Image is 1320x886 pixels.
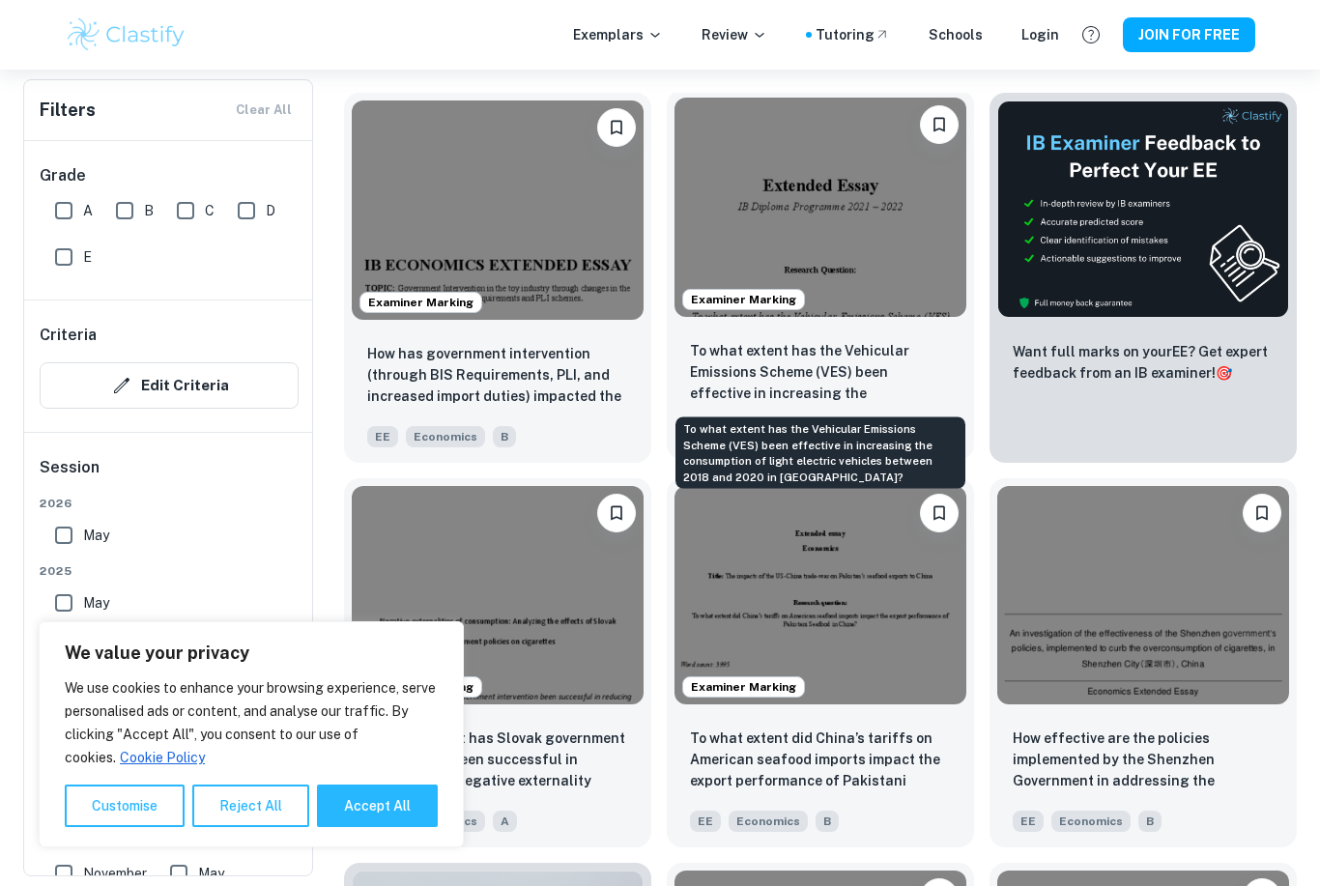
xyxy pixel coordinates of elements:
p: Exemplars [573,24,663,45]
button: Please log in to bookmark exemplars [597,494,636,532]
span: D [266,200,275,221]
div: We value your privacy [39,621,464,847]
span: EE [690,811,721,832]
img: Economics EE example thumbnail: To what extent did China’s tariffs on Am [674,486,966,705]
span: E [83,246,92,268]
img: Thumbnail [997,100,1289,318]
img: Economics EE example thumbnail: How has government intervention (through [352,100,644,320]
span: B [1138,811,1162,832]
span: November [83,863,147,884]
span: 2026 [40,495,299,512]
button: Edit Criteria [40,362,299,409]
button: Reject All [192,785,309,827]
a: Examiner MarkingPlease log in to bookmark exemplarsTo what extent has Slovak government intervent... [344,478,651,848]
span: A [493,811,517,832]
button: Help and Feedback [1075,18,1107,51]
a: Login [1021,24,1059,45]
span: Economics [406,426,485,447]
span: Economics [729,811,808,832]
button: Please log in to bookmark exemplars [1243,494,1281,532]
span: May [83,525,109,546]
a: Schools [929,24,983,45]
span: B [816,811,839,832]
a: Tutoring [816,24,890,45]
p: We value your privacy [65,642,438,665]
h6: Session [40,456,299,495]
img: Clastify logo [65,15,187,54]
p: To what extent did China’s tariffs on American seafood imports impact the export performance of P... [690,728,951,793]
span: May [83,592,109,614]
p: How effective are the policies implemented by the Shenzhen Government in addressing the overconsu... [1013,728,1274,793]
span: A [83,200,93,221]
span: 2025 [40,562,299,580]
button: Please log in to bookmark exemplars [920,494,959,532]
h6: Criteria [40,324,97,347]
button: Accept All [317,785,438,827]
p: Review [702,24,767,45]
p: Want full marks on your EE ? Get expert feedback from an IB examiner! [1013,341,1274,384]
span: 🎯 [1216,365,1232,381]
img: Economics EE example thumbnail: To what extent has the Vehicular Emissio [674,98,966,317]
button: Customise [65,785,185,827]
span: Examiner Marking [360,294,481,311]
p: To what extent has Slovak government intervention been successful in reducing the negative extern... [367,728,628,793]
a: Examiner MarkingPlease log in to bookmark exemplarsHow has government intervention (through BIS R... [344,93,651,463]
a: Examiner MarkingPlease log in to bookmark exemplarsTo what extent has the Vehicular Emissions Sch... [667,93,974,463]
span: EE [1013,811,1044,832]
span: EE [367,426,398,447]
img: Economics EE example thumbnail: To what extent has Slovak government int [352,486,644,705]
img: Economics EE example thumbnail: How effective are the policies implement [997,486,1289,705]
h6: Grade [40,164,299,187]
span: B [144,200,154,221]
p: To what extent has the Vehicular Emissions Scheme (VES) been effective in increasing the consumpt... [690,340,951,406]
a: Cookie Policy [119,749,206,766]
span: Economics [1051,811,1131,832]
a: Please log in to bookmark exemplarsHow effective are the policies implemented by the Shenzhen Gov... [990,478,1297,848]
a: ThumbnailWant full marks on yourEE? Get expert feedback from an IB examiner! [990,93,1297,463]
span: B [493,426,516,447]
span: Examiner Marking [683,291,804,308]
p: How has government intervention (through BIS Requirements, PLI, and increased import duties) impa... [367,343,628,409]
p: We use cookies to enhance your browsing experience, serve personalised ads or content, and analys... [65,676,438,769]
a: Examiner MarkingPlease log in to bookmark exemplarsTo what extent did China’s tariffs on American... [667,478,974,848]
span: May [198,863,224,884]
button: Please log in to bookmark exemplars [597,108,636,147]
button: Please log in to bookmark exemplars [920,105,959,144]
span: Examiner Marking [683,678,804,696]
div: To what extent has the Vehicular Emissions Scheme (VES) been effective in increasing the consumpt... [675,417,965,489]
button: JOIN FOR FREE [1123,17,1255,52]
h6: Filters [40,97,96,124]
span: C [205,200,215,221]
